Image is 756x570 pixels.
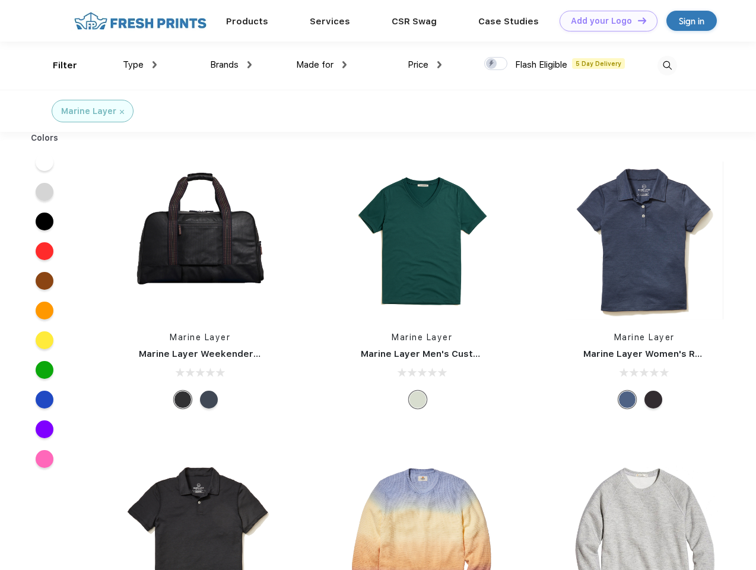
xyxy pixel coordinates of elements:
div: Phantom [174,391,192,408]
span: Type [123,59,144,70]
div: Colors [22,132,68,144]
div: Navy [618,391,636,408]
a: Sign in [666,11,717,31]
span: 5 Day Delivery [572,58,625,69]
span: Brands [210,59,239,70]
div: Marine Layer [61,105,116,118]
img: fo%20logo%202.webp [71,11,210,31]
img: desktop_search.svg [657,56,677,75]
img: dropdown.png [247,61,252,68]
img: dropdown.png [153,61,157,68]
div: Sign in [679,14,704,28]
img: DT [638,17,646,24]
a: Marine Layer [392,332,452,342]
span: Flash Eligible [515,59,567,70]
a: Services [310,16,350,27]
img: func=resize&h=266 [343,161,501,319]
a: Marine Layer Men's Custom Dyed Signature V-Neck [361,349,596,359]
div: Add your Logo [571,16,632,26]
span: Price [408,59,428,70]
a: Products [226,16,268,27]
a: Marine Layer [614,332,675,342]
div: Any Color [409,391,427,408]
div: Filter [53,59,77,72]
a: Marine Layer Weekender Bag [139,349,273,359]
img: func=resize&h=266 [566,161,723,319]
img: dropdown.png [342,61,347,68]
a: Marine Layer [170,332,230,342]
img: filter_cancel.svg [120,110,124,114]
span: Made for [296,59,333,70]
div: Black [644,391,662,408]
img: dropdown.png [437,61,441,68]
a: CSR Swag [392,16,437,27]
div: Navy [200,391,218,408]
img: func=resize&h=266 [121,161,279,319]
